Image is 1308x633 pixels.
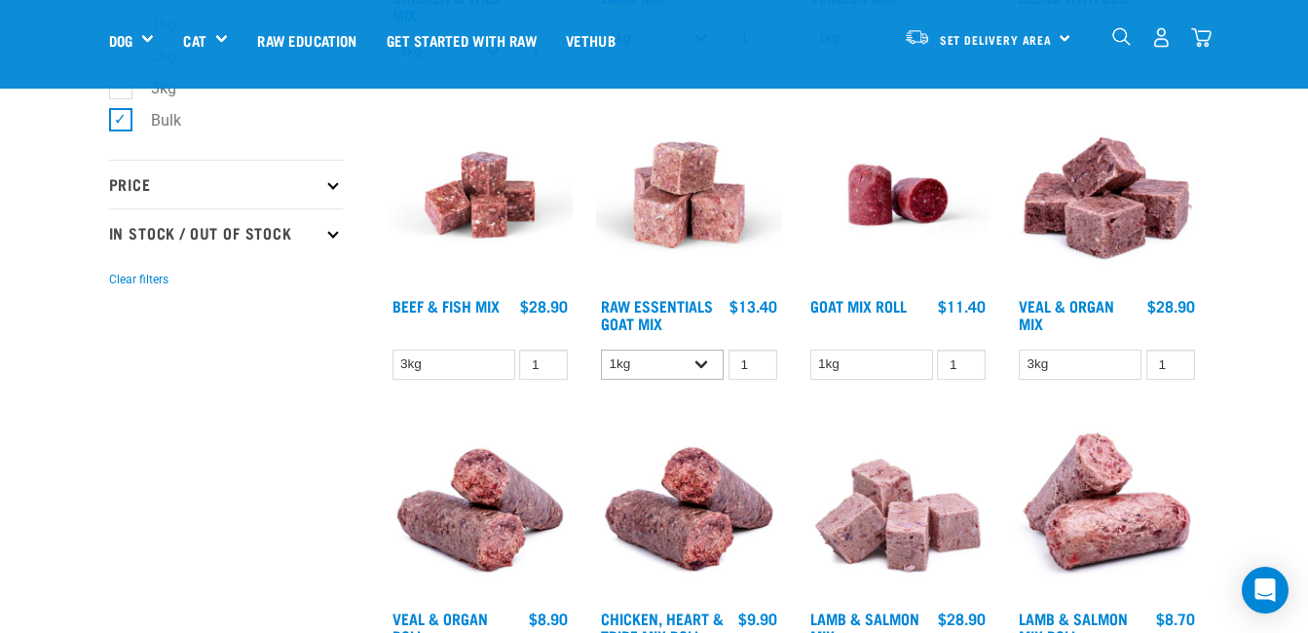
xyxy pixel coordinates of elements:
img: Veal Organ Mix Roll 01 [388,415,574,601]
p: Price [109,160,343,208]
p: In Stock / Out Of Stock [109,208,343,257]
img: 1261 Lamb Salmon Roll 01 [1014,415,1200,601]
a: Raw Essentials Goat Mix [601,301,713,327]
div: $11.40 [938,297,986,315]
button: Clear filters [109,271,168,288]
div: $8.70 [1156,610,1195,627]
a: Beef & Fish Mix [392,301,500,310]
a: Dog [109,29,132,52]
a: Raw Education [243,1,371,79]
img: Beef Mackerel 1 [388,102,574,288]
a: Get started with Raw [372,1,551,79]
img: Chicken Heart Tripe Roll 01 [596,415,782,601]
span: Set Delivery Area [940,36,1053,43]
img: van-moving.png [904,28,930,46]
div: $28.90 [1147,297,1195,315]
img: 1158 Veal Organ Mix 01 [1014,102,1200,288]
div: $28.90 [938,610,986,627]
img: user.png [1151,27,1172,48]
div: $9.90 [738,610,777,627]
a: Cat [183,29,206,52]
input: 1 [519,350,568,380]
a: Goat Mix Roll [810,301,907,310]
img: home-icon@2x.png [1191,27,1212,48]
img: 1029 Lamb Salmon Mix 01 [805,415,991,601]
img: Raw Essentials Chicken Lamb Beef Bulk Minced Raw Dog Food Roll Unwrapped [805,102,991,288]
input: 1 [937,350,986,380]
label: Bulk [120,108,189,132]
img: home-icon-1@2x.png [1112,27,1131,46]
a: Veal & Organ Mix [1019,301,1114,327]
div: Open Intercom Messenger [1242,567,1289,614]
img: Goat M Ix 38448 [596,102,782,288]
div: $13.40 [729,297,777,315]
input: 1 [729,350,777,380]
div: $8.90 [529,610,568,627]
input: 1 [1146,350,1195,380]
div: $28.90 [520,297,568,315]
a: Vethub [551,1,630,79]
